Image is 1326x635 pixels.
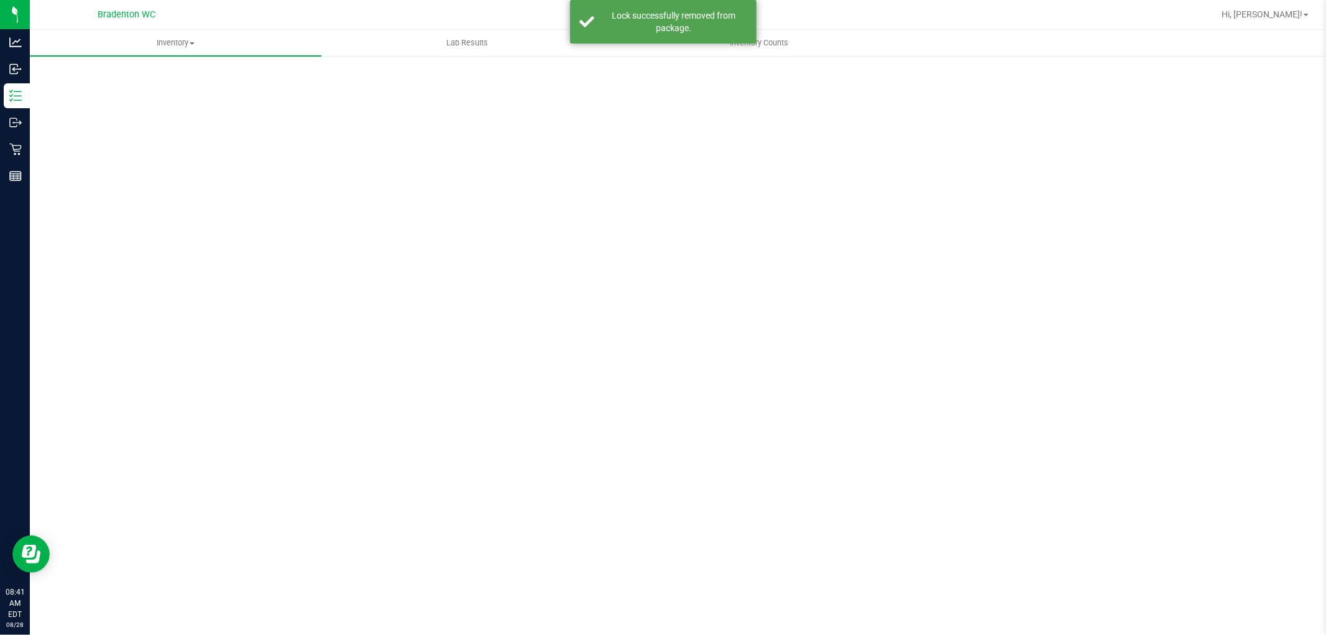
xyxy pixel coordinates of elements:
inline-svg: Inbound [9,63,22,75]
span: Inventory Counts [713,37,805,49]
a: Lab Results [321,30,613,56]
span: Inventory [30,37,321,49]
iframe: Resource center [12,535,50,573]
a: Inventory [30,30,321,56]
span: Hi, [PERSON_NAME]! [1222,9,1302,19]
inline-svg: Outbound [9,116,22,129]
p: 08:41 AM EDT [6,586,24,620]
p: 08/28 [6,620,24,629]
inline-svg: Analytics [9,36,22,49]
span: Lab Results [430,37,505,49]
div: Lock successfully removed from package. [601,9,747,34]
inline-svg: Retail [9,143,22,155]
a: Inventory Counts [613,30,905,56]
inline-svg: Reports [9,170,22,182]
span: Bradenton WC [98,9,156,20]
inline-svg: Inventory [9,90,22,102]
